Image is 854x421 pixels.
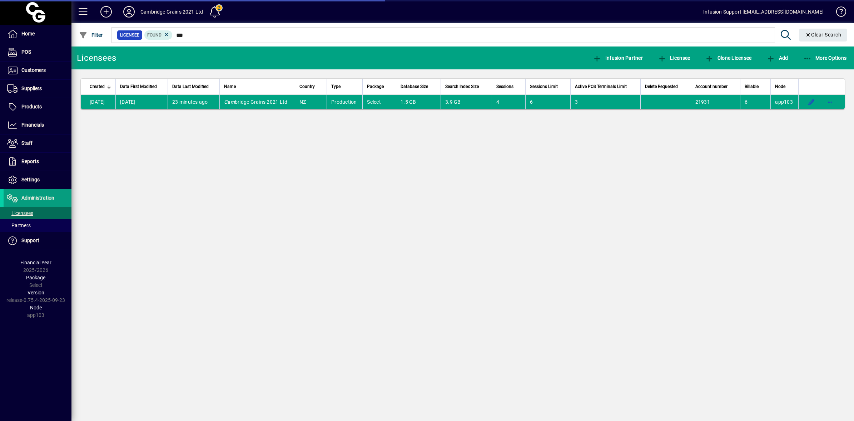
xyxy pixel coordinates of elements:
[224,83,236,90] span: Name
[21,238,39,243] span: Support
[401,83,428,90] span: Database Size
[4,116,71,134] a: Financials
[703,6,824,18] div: Infusion Support [EMAIL_ADDRESS][DOMAIN_NAME]
[299,83,323,90] div: Country
[4,134,71,152] a: Staff
[831,1,845,25] a: Knowledge Base
[530,83,558,90] span: Sessions Limit
[20,260,51,265] span: Financial Year
[775,83,794,90] div: Node
[575,83,627,90] span: Active POS Terminals Limit
[401,83,436,90] div: Database Size
[224,83,291,90] div: Name
[4,25,71,43] a: Home
[95,5,118,18] button: Add
[168,95,219,109] td: 23 minutes ago
[367,83,384,90] span: Package
[81,95,115,109] td: [DATE]
[645,83,686,90] div: Delete Requested
[496,83,513,90] span: Sessions
[172,83,209,90] span: Data Last Modified
[496,83,521,90] div: Sessions
[441,95,492,109] td: 3.9 GB
[801,52,849,64] button: More Options
[703,52,753,64] button: Clone Licensee
[4,232,71,250] a: Support
[21,140,33,146] span: Staff
[4,153,71,171] a: Reports
[4,62,71,79] a: Customers
[327,95,362,109] td: Production
[21,195,54,201] span: Administration
[172,83,215,90] div: Data Last Modified
[4,207,71,219] a: Licensees
[144,30,173,40] mat-chip: Found Status: Found
[115,95,168,109] td: [DATE]
[120,83,157,90] span: Data First Modified
[658,55,690,61] span: Licensee
[4,43,71,61] a: POS
[21,177,40,182] span: Settings
[4,219,71,231] a: Partners
[90,83,111,90] div: Created
[331,83,358,90] div: Type
[593,55,643,61] span: Infusion Partner
[21,158,39,164] span: Reports
[775,99,793,105] span: app103.prod.infusionbusinesssoftware.com
[695,83,736,90] div: Account number
[691,95,740,109] td: 21931
[140,6,203,18] div: Cambridge Grains 2021 Ltd
[4,80,71,98] a: Suppliers
[120,31,139,39] span: Licensee
[745,83,759,90] span: Billable
[77,52,116,64] div: Licensees
[445,83,487,90] div: Search Index Size
[765,52,790,64] button: Add
[806,96,817,108] button: Edit
[570,95,640,109] td: 3
[26,275,45,280] span: Package
[21,104,42,109] span: Products
[118,5,140,18] button: Profile
[295,95,327,109] td: NZ
[30,305,42,310] span: Node
[7,210,33,216] span: Licensees
[79,32,103,38] span: Filter
[90,83,105,90] span: Created
[21,85,42,91] span: Suppliers
[824,96,836,108] button: More options
[77,29,105,41] button: Filter
[695,83,728,90] span: Account number
[7,222,31,228] span: Partners
[656,52,692,64] button: Licensee
[525,95,570,109] td: 6
[147,33,162,38] span: Found
[705,55,751,61] span: Clone Licensee
[21,31,35,36] span: Home
[775,83,785,90] span: Node
[803,55,847,61] span: More Options
[331,83,341,90] span: Type
[396,95,441,109] td: 1.5 GB
[445,83,479,90] span: Search Index Size
[120,83,163,90] div: Data First Modified
[766,55,788,61] span: Add
[492,95,526,109] td: 4
[367,83,392,90] div: Package
[21,67,46,73] span: Customers
[224,99,235,105] em: Cam
[740,95,770,109] td: 6
[805,32,841,38] span: Clear Search
[645,83,678,90] span: Delete Requested
[362,95,396,109] td: Select
[591,52,645,64] button: Infusion Partner
[224,99,287,105] span: bridge Grains 2021 Ltd
[28,290,44,295] span: Version
[530,83,566,90] div: Sessions Limit
[299,83,315,90] span: Country
[799,29,847,41] button: Clear
[575,83,636,90] div: Active POS Terminals Limit
[21,49,31,55] span: POS
[21,122,44,128] span: Financials
[4,171,71,189] a: Settings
